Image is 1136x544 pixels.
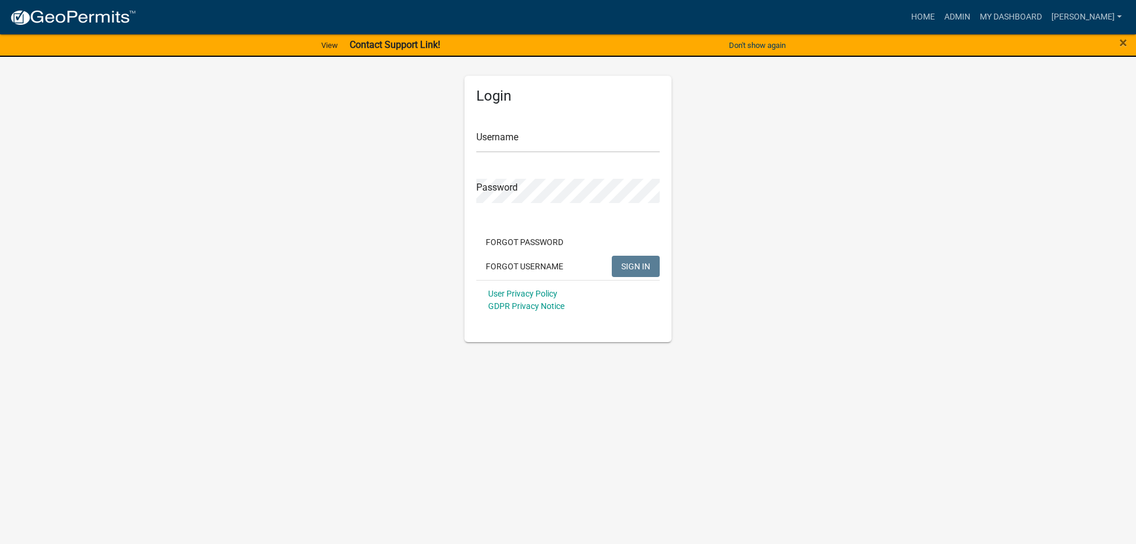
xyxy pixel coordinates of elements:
strong: Contact Support Link! [350,39,440,50]
span: × [1119,34,1127,51]
button: Don't show again [724,36,790,55]
h5: Login [476,88,660,105]
button: Close [1119,36,1127,50]
button: Forgot Password [476,231,573,253]
a: Admin [940,6,975,28]
a: Home [906,6,940,28]
button: SIGN IN [612,256,660,277]
span: SIGN IN [621,261,650,271]
a: View [317,36,343,55]
a: My Dashboard [975,6,1047,28]
a: [PERSON_NAME] [1047,6,1127,28]
a: User Privacy Policy [488,289,557,298]
a: GDPR Privacy Notice [488,301,564,311]
button: Forgot Username [476,256,573,277]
